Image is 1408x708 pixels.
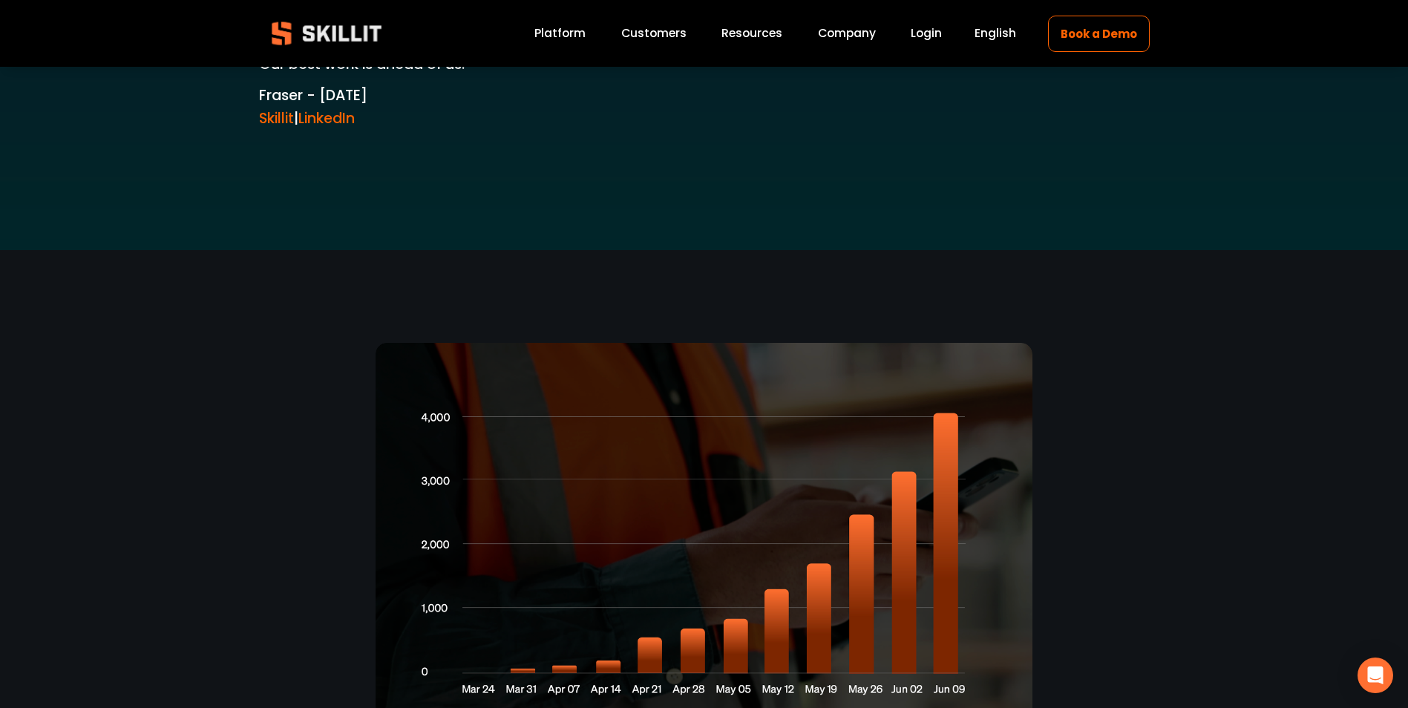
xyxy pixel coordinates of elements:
a: Company [818,24,876,44]
p: Fraser - [DATE] | [259,85,1150,130]
a: Book a Demo [1048,16,1149,52]
a: Customers [621,24,687,44]
a: folder dropdown [721,24,782,44]
a: LinkedIn [298,108,355,128]
a: Platform [534,24,586,44]
a: Login [911,24,942,44]
span: Our best work is ahead of us. [259,54,465,74]
span: English [975,24,1016,42]
a: Skillit [259,108,294,128]
span: Resources [721,24,782,42]
div: Open Intercom Messenger [1358,658,1393,693]
div: language picker [975,24,1016,44]
img: Skillit [259,11,394,56]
